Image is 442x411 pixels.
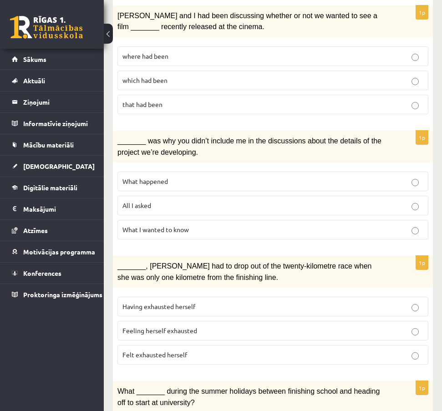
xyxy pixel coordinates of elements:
span: Proktoringa izmēģinājums [23,290,102,299]
input: that had been [412,102,419,109]
legend: Informatīvie ziņojumi [23,113,92,134]
span: Sākums [23,55,46,63]
input: Felt exhausted herself [412,352,419,360]
span: where had been [122,52,168,60]
a: Motivācijas programma [12,241,92,262]
p: 1p [416,255,428,270]
a: Konferences [12,263,92,284]
p: 1p [416,130,428,145]
span: Aktuāli [23,76,45,85]
a: [DEMOGRAPHIC_DATA] [12,156,92,177]
span: Atzīmes [23,226,48,234]
a: Digitālie materiāli [12,177,92,198]
span: What happened [122,177,168,185]
legend: Ziņojumi [23,91,92,112]
a: Maksājumi [12,198,92,219]
a: Informatīvie ziņojumi [12,113,92,134]
span: which had been [122,76,168,84]
span: Motivācijas programma [23,248,95,256]
a: Proktoringa izmēģinājums [12,284,92,305]
input: Having exhausted herself [412,304,419,311]
span: [DEMOGRAPHIC_DATA] [23,162,95,170]
span: What I wanted to know [122,225,189,233]
span: All I asked [122,201,151,209]
a: Atzīmes [12,220,92,241]
a: Aktuāli [12,70,92,91]
a: Sākums [12,49,92,70]
span: Having exhausted herself [122,302,195,310]
legend: Maksājumi [23,198,92,219]
span: _______ was why you didn’t include me in the discussions about the details of the project we’re d... [117,137,381,156]
input: What happened [412,179,419,186]
span: [PERSON_NAME] and I had been discussing whether or not we wanted to see a film _______ recently r... [117,12,377,30]
span: Konferences [23,269,61,277]
p: 1p [416,5,428,20]
a: Ziņojumi [12,91,92,112]
input: All I asked [412,203,419,210]
input: What I wanted to know [412,227,419,234]
span: What _______ during the summer holidays between finishing school and heading off to start at univ... [117,387,380,406]
input: Feeling herself exhausted [412,328,419,335]
input: which had been [412,78,419,85]
span: Feeling herself exhausted [122,326,197,335]
span: Felt exhausted herself [122,350,187,359]
a: Mācību materiāli [12,134,92,155]
a: Rīgas 1. Tālmācības vidusskola [10,16,83,39]
input: where had been [412,54,419,61]
span: Mācību materiāli [23,141,74,149]
span: _______, [PERSON_NAME] had to drop out of the twenty-kilometre race when she was only one kilomet... [117,262,372,281]
span: Digitālie materiāli [23,183,77,192]
span: that had been [122,100,163,108]
p: 1p [416,381,428,395]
